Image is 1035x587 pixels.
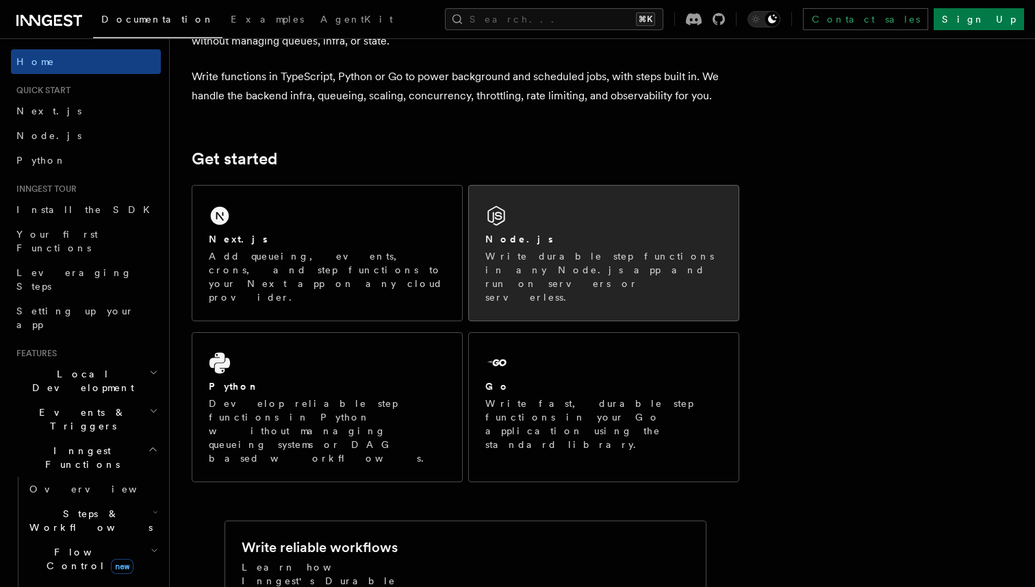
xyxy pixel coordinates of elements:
[11,348,57,359] span: Features
[485,249,722,304] p: Write durable step functions in any Node.js app and run on servers or serverless.
[934,8,1024,30] a: Sign Up
[11,85,71,96] span: Quick start
[24,545,151,573] span: Flow Control
[11,49,161,74] a: Home
[16,305,134,330] span: Setting up your app
[209,379,259,393] h2: Python
[11,197,161,222] a: Install the SDK
[11,148,161,173] a: Python
[16,267,132,292] span: Leveraging Steps
[231,14,304,25] span: Examples
[747,11,780,27] button: Toggle dark mode
[636,12,655,26] kbd: ⌘K
[29,484,170,495] span: Overview
[11,367,149,395] span: Local Development
[11,405,149,433] span: Events & Triggers
[11,400,161,438] button: Events & Triggers
[24,507,153,534] span: Steps & Workflows
[111,559,133,574] span: new
[16,204,158,215] span: Install the SDK
[93,4,222,38] a: Documentation
[312,4,401,37] a: AgentKit
[11,438,161,477] button: Inngest Functions
[192,149,277,168] a: Get started
[11,123,161,148] a: Node.js
[11,184,77,195] span: Inngest tour
[11,299,161,337] a: Setting up your app
[485,232,553,246] h2: Node.js
[320,14,393,25] span: AgentKit
[222,4,312,37] a: Examples
[468,332,739,482] a: GoWrite fast, durable step functions in your Go application using the standard library.
[11,260,161,299] a: Leveraging Steps
[192,67,739,105] p: Write functions in TypeScript, Python or Go to power background and scheduled jobs, with steps bu...
[192,185,463,321] a: Next.jsAdd queueing, events, crons, and step functions to your Next app on any cloud provider.
[485,379,510,393] h2: Go
[803,8,928,30] a: Contact sales
[192,332,463,482] a: PythonDevelop reliable step functions in Python without managing queueing systems or DAG based wo...
[485,397,722,451] p: Write fast, durable step functions in your Go application using the standard library.
[209,249,446,304] p: Add queueing, events, crons, and step functions to your Next app on any cloud provider.
[468,185,739,321] a: Node.jsWrite durable step functions in any Node.js app and run on servers or serverless.
[242,538,398,557] h2: Write reliable workflows
[11,222,161,260] a: Your first Functions
[101,14,214,25] span: Documentation
[16,130,81,141] span: Node.js
[445,8,663,30] button: Search...⌘K
[16,55,55,68] span: Home
[24,477,161,501] a: Overview
[11,444,148,471] span: Inngest Functions
[24,501,161,540] button: Steps & Workflows
[16,155,66,166] span: Python
[16,229,98,253] span: Your first Functions
[209,397,446,465] p: Develop reliable step functions in Python without managing queueing systems or DAG based workflows.
[16,105,81,116] span: Next.js
[24,540,161,578] button: Flow Controlnew
[11,99,161,123] a: Next.js
[11,362,161,400] button: Local Development
[209,232,268,246] h2: Next.js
